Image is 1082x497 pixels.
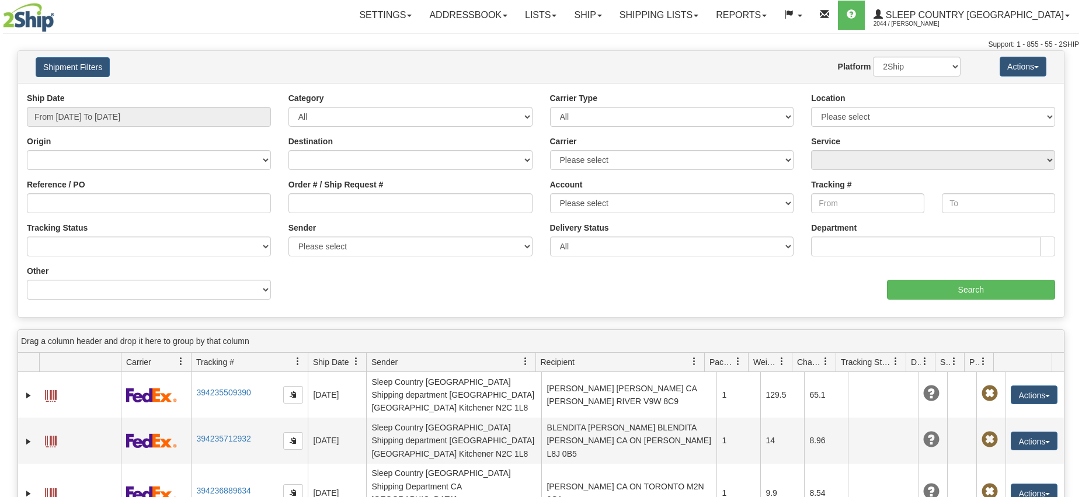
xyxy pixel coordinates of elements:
a: Delivery Status filter column settings [915,352,935,371]
td: [DATE] [308,372,366,418]
a: Tracking Status filter column settings [886,352,906,371]
a: Weight filter column settings [772,352,792,371]
span: 2044 / [PERSON_NAME] [874,18,961,30]
label: Location [811,92,845,104]
a: Sender filter column settings [516,352,535,371]
a: Settings [350,1,420,30]
button: Actions [1011,432,1057,450]
img: 2 - FedEx [126,388,177,402]
span: Weight [753,356,778,368]
label: Reference / PO [27,179,85,190]
td: Sleep Country [GEOGRAPHIC_DATA] Shipping department [GEOGRAPHIC_DATA] [GEOGRAPHIC_DATA] Kitchener... [366,418,541,463]
img: 2 - FedEx [126,433,177,448]
span: Pickup Status [969,356,979,368]
a: Expand [23,390,34,401]
td: 1 [716,372,760,418]
span: Recipient [541,356,575,368]
a: Reports [707,1,775,30]
div: grid grouping header [18,330,1064,353]
span: Ship Date [313,356,349,368]
span: Tracking # [196,356,234,368]
label: Service [811,135,840,147]
span: Packages [709,356,734,368]
a: Pickup Status filter column settings [973,352,993,371]
a: 394236889634 [196,486,251,495]
span: Sender [371,356,398,368]
label: Platform [838,61,871,72]
td: BLENDITA [PERSON_NAME] BLENDITA [PERSON_NAME] CA ON [PERSON_NAME] L8J 0B5 [541,418,716,463]
input: Search [887,280,1055,300]
button: Copy to clipboard [283,386,303,404]
td: Sleep Country [GEOGRAPHIC_DATA] Shipping department [GEOGRAPHIC_DATA] [GEOGRAPHIC_DATA] Kitchener... [366,372,541,418]
label: Category [288,92,324,104]
a: 394235509390 [196,388,251,397]
div: Support: 1 - 855 - 55 - 2SHIP [3,40,1079,50]
a: Addressbook [420,1,516,30]
label: Carrier Type [550,92,597,104]
a: Lists [516,1,565,30]
a: Charge filter column settings [816,352,836,371]
label: Tracking Status [27,222,88,234]
label: Sender [288,222,316,234]
span: Pickup Not Assigned [982,385,998,402]
label: Origin [27,135,51,147]
input: To [942,193,1055,213]
a: Packages filter column settings [728,352,748,371]
span: Carrier [126,356,151,368]
a: Ship [565,1,610,30]
a: Label [45,385,57,404]
label: Ship Date [27,92,65,104]
span: Charge [797,356,822,368]
input: From [811,193,924,213]
a: Tracking # filter column settings [288,352,308,371]
iframe: chat widget [1055,189,1081,308]
td: 14 [760,418,804,463]
a: Ship Date filter column settings [346,352,366,371]
td: 129.5 [760,372,804,418]
span: Tracking Status [841,356,892,368]
td: 8.96 [804,418,848,463]
span: Unknown [923,385,940,402]
span: Pickup Not Assigned [982,432,998,448]
label: Account [550,179,583,190]
a: 394235712932 [196,434,251,443]
button: Actions [1011,385,1057,404]
label: Other [27,265,48,277]
a: Label [45,430,57,449]
a: Sleep Country [GEOGRAPHIC_DATA] 2044 / [PERSON_NAME] [865,1,1078,30]
label: Carrier [550,135,577,147]
td: 65.1 [804,372,848,418]
label: Destination [288,135,333,147]
button: Copy to clipboard [283,432,303,450]
label: Tracking # [811,179,851,190]
td: [DATE] [308,418,366,463]
td: 1 [716,418,760,463]
button: Actions [1000,57,1046,77]
a: Shipment Issues filter column settings [944,352,964,371]
a: Expand [23,436,34,447]
span: Delivery Status [911,356,921,368]
img: logo2044.jpg [3,3,54,32]
span: Sleep Country [GEOGRAPHIC_DATA] [883,10,1064,20]
a: Carrier filter column settings [171,352,191,371]
label: Department [811,222,857,234]
td: [PERSON_NAME] [PERSON_NAME] CA [PERSON_NAME] RIVER V9W 8C9 [541,372,716,418]
button: Shipment Filters [36,57,110,77]
span: Shipment Issues [940,356,950,368]
span: Unknown [923,432,940,448]
label: Order # / Ship Request # [288,179,384,190]
a: Shipping lists [611,1,707,30]
label: Delivery Status [550,222,609,234]
a: Recipient filter column settings [684,352,704,371]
